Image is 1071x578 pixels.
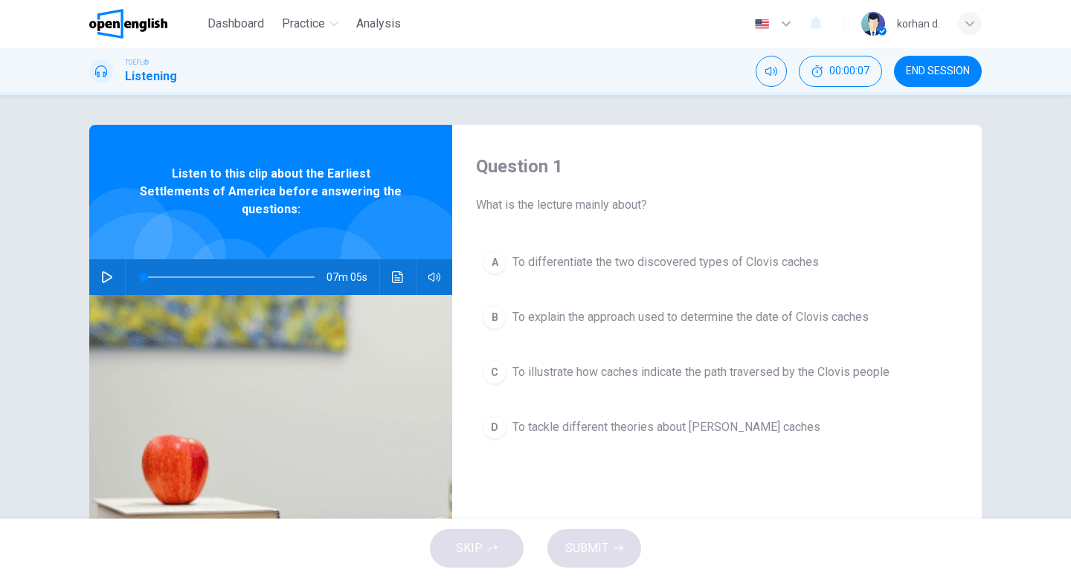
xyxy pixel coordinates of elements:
button: Practice [276,10,344,37]
button: Analysis [350,10,407,37]
span: 07m 05s [327,259,379,295]
button: CTo illustrate how caches indicate the path traversed by the Clovis people [476,354,958,391]
span: To explain the approach used to determine the date of Clovis caches [512,308,869,326]
div: D [483,415,506,439]
button: Click to see the audio transcription [386,259,410,295]
div: Hide [799,56,882,87]
div: B [483,305,506,329]
button: BTo explain the approach used to determine the date of Clovis caches [476,299,958,336]
img: Profile picture [861,12,885,36]
span: END SESSION [906,65,970,77]
div: Mute [756,56,787,87]
div: C [483,360,506,384]
a: OpenEnglish logo [89,9,202,39]
h4: Question 1 [476,155,958,178]
span: To illustrate how caches indicate the path traversed by the Clovis people [512,363,890,381]
span: What is the lecture mainly about? [476,196,958,214]
div: korhan d. [897,15,940,33]
button: Dashboard [202,10,270,37]
h1: Listening [125,68,177,85]
img: en [753,19,771,30]
button: 00:00:07 [799,56,882,87]
span: Practice [282,15,325,33]
div: A [483,250,506,274]
button: ATo differentiate the two discovered types of Clovis caches [476,244,958,281]
span: TOEFL® [125,57,149,68]
span: To differentiate the two discovered types of Clovis caches [512,253,819,271]
button: END SESSION [894,56,982,87]
span: 00:00:07 [829,65,869,77]
span: To tackle different theories about [PERSON_NAME] caches [512,418,820,436]
button: DTo tackle different theories about [PERSON_NAME] caches [476,409,958,446]
span: Analysis [356,15,401,33]
span: Listen to this clip about the Earliest Settlements of America before answering the questions: [138,165,404,218]
img: OpenEnglish logo [89,9,167,39]
span: Dashboard [208,15,264,33]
